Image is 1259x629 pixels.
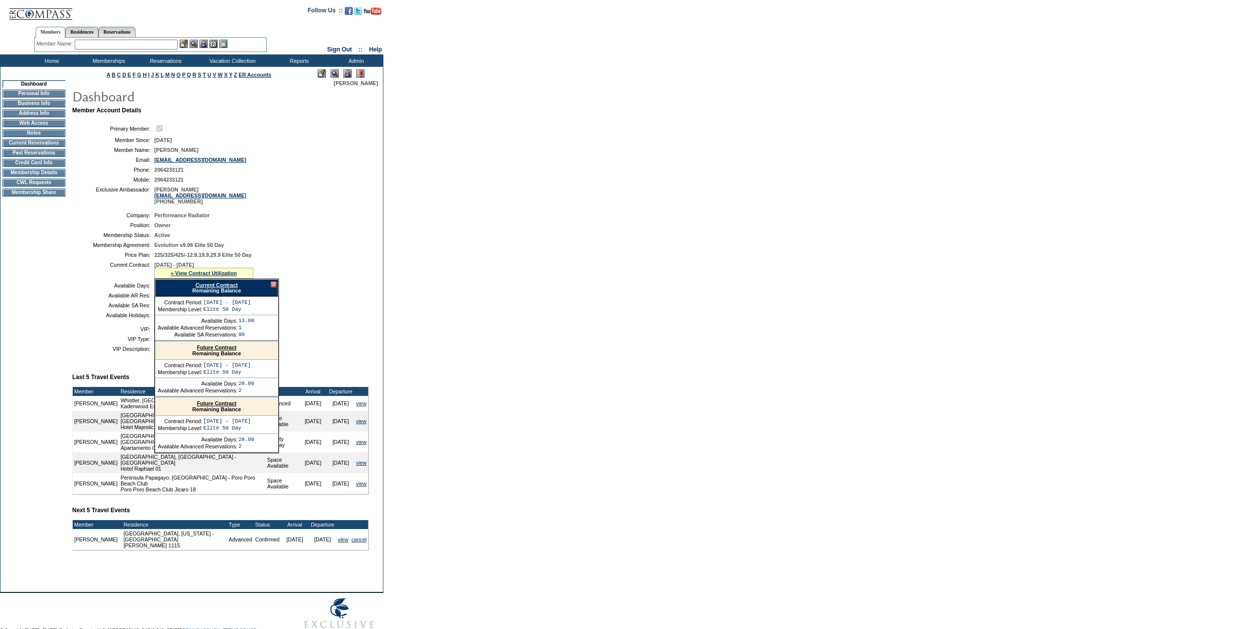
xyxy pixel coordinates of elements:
[356,439,367,445] a: view
[154,222,171,228] span: Owner
[154,212,209,218] span: Performance Radiator
[158,325,237,331] td: Available Advanced Reservations:
[356,481,367,486] a: view
[266,396,299,411] td: Advanced
[238,436,254,442] td: 20.00
[227,529,253,550] td: Advanced
[309,529,336,550] td: [DATE]
[98,27,136,37] a: Reservations
[2,129,65,137] td: Notes
[345,7,353,15] img: Become our fan on Facebook
[22,54,79,67] td: Home
[195,282,237,288] a: Current Contract
[238,72,271,78] a: ER Accounts
[154,157,246,163] a: [EMAIL_ADDRESS][DOMAIN_NAME]
[73,452,119,473] td: [PERSON_NAME]
[154,177,184,183] span: 2064233121
[76,187,150,204] td: Exclusive Ambassador:
[2,119,65,127] td: Web Access
[254,520,281,529] td: Status
[65,27,98,37] a: Residences
[73,411,119,432] td: [PERSON_NAME]
[76,147,150,153] td: Member Name:
[2,139,65,147] td: Current Reservations
[154,137,172,143] span: [DATE]
[154,262,194,268] span: [DATE] - [DATE]
[122,529,228,550] td: [GEOGRAPHIC_DATA], [US_STATE] - [GEOGRAPHIC_DATA] [PERSON_NAME] 1115
[161,72,164,78] a: L
[187,72,191,78] a: Q
[238,381,254,387] td: 20.00
[154,193,246,198] a: [EMAIL_ADDRESS][DOMAIN_NAME]
[154,147,198,153] span: [PERSON_NAME]
[151,72,154,78] a: J
[203,425,251,431] td: Elite 50 Day
[334,80,378,86] span: [PERSON_NAME]
[218,72,223,78] a: W
[76,124,150,133] td: Primary Member:
[155,397,278,416] div: Remaining Balance
[119,387,266,396] td: Residence
[189,40,198,48] img: View
[203,72,206,78] a: T
[199,40,208,48] img: Impersonate
[182,72,186,78] a: P
[207,72,211,78] a: U
[158,436,237,442] td: Available Days:
[327,411,355,432] td: [DATE]
[270,54,326,67] td: Reports
[193,54,270,67] td: Vacation Collection
[2,109,65,117] td: Address Info
[137,72,141,78] a: G
[203,306,251,312] td: Elite 50 Day
[76,167,150,173] td: Phone:
[203,299,251,305] td: [DATE] - [DATE]
[158,387,237,393] td: Available Advanced Reservations:
[158,318,237,324] td: Available Days:
[203,418,251,424] td: [DATE] - [DATE]
[266,387,299,396] td: Type
[266,452,299,473] td: Space Available
[209,40,218,48] img: Reservations
[76,242,150,248] td: Membership Agreement:
[266,411,299,432] td: Space Available
[155,72,159,78] a: K
[122,520,228,529] td: Residence
[154,232,170,238] span: Active
[133,72,136,78] a: F
[238,332,254,338] td: 99
[154,252,252,258] span: 225/325/425/-12.9,19.9,29.9 Elite 50 Day
[364,7,381,15] img: Subscribe to our YouTube Channel
[76,222,150,228] td: Position:
[238,387,254,393] td: 2
[369,46,382,53] a: Help
[2,149,65,157] td: Past Reservations
[119,473,266,494] td: Peninsula Papagayo, [GEOGRAPHIC_DATA] - Poro Poro Beach Club Poro Poro Beach Club Jicaro 18
[299,452,327,473] td: [DATE]
[229,72,233,78] a: Y
[219,40,228,48] img: b_calculator.gif
[158,369,202,375] td: Membership Level:
[76,137,150,143] td: Member Since:
[213,72,216,78] a: V
[356,400,367,406] a: view
[234,72,237,78] a: Z
[76,326,150,332] td: VIP:
[356,460,367,466] a: view
[73,432,119,452] td: [PERSON_NAME]
[197,344,236,350] a: Future Contract
[203,369,251,375] td: Elite 50 Day
[73,520,119,529] td: Member
[227,520,253,529] td: Type
[2,159,65,167] td: Credit Card Info
[308,6,343,18] td: Follow Us ::
[354,10,362,16] a: Follow us on Twitter
[2,169,65,177] td: Membership Details
[158,306,202,312] td: Membership Level:
[2,179,65,187] td: CWL Requests
[343,69,352,78] img: Impersonate
[351,536,367,542] a: cancel
[158,425,202,431] td: Membership Level:
[177,72,181,78] a: O
[158,332,237,338] td: Available SA Reservations:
